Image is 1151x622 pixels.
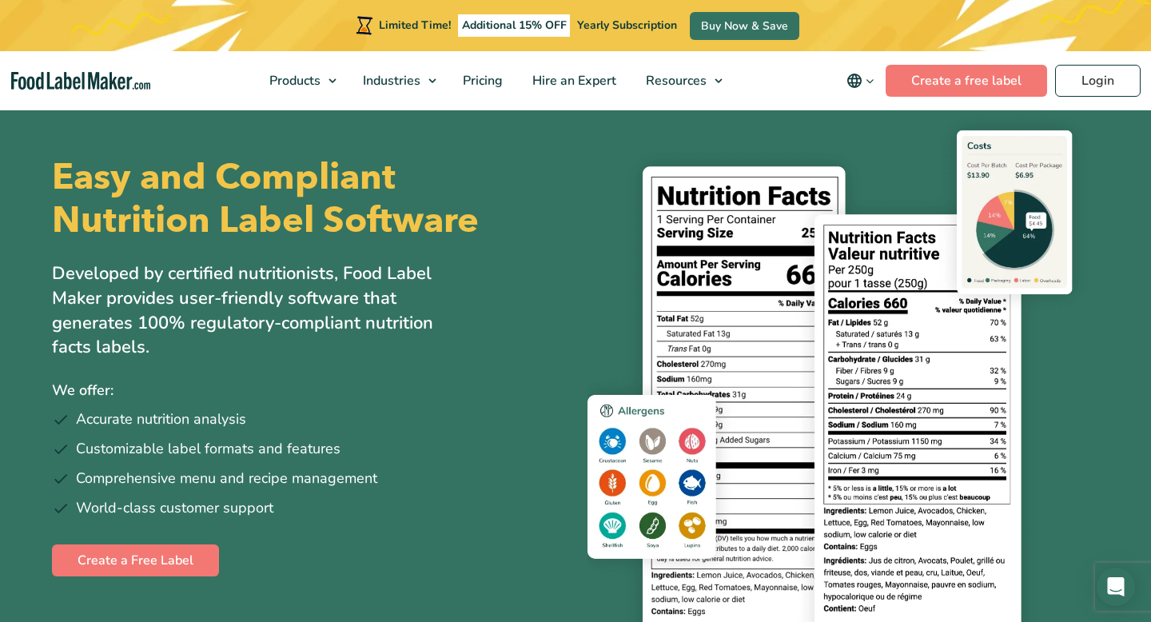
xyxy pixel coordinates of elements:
[348,51,444,110] a: Industries
[1097,568,1135,606] div: Open Intercom Messenger
[379,18,451,33] span: Limited Time!
[690,12,799,40] a: Buy Now & Save
[1055,65,1141,97] a: Login
[76,497,273,519] span: World-class customer support
[886,65,1047,97] a: Create a free label
[52,156,562,242] h1: Easy and Compliant Nutrition Label Software
[577,18,677,33] span: Yearly Subscription
[631,51,731,110] a: Resources
[255,51,345,110] a: Products
[76,409,246,430] span: Accurate nutrition analysis
[52,544,219,576] a: Create a Free Label
[641,72,708,90] span: Resources
[458,72,504,90] span: Pricing
[358,72,422,90] span: Industries
[265,72,322,90] span: Products
[52,261,468,360] p: Developed by certified nutritionists, Food Label Maker provides user-friendly software that gener...
[76,468,377,489] span: Comprehensive menu and recipe management
[76,438,341,460] span: Customizable label formats and features
[458,14,571,37] span: Additional 15% OFF
[448,51,514,110] a: Pricing
[52,379,564,402] p: We offer:
[518,51,627,110] a: Hire an Expert
[528,72,618,90] span: Hire an Expert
